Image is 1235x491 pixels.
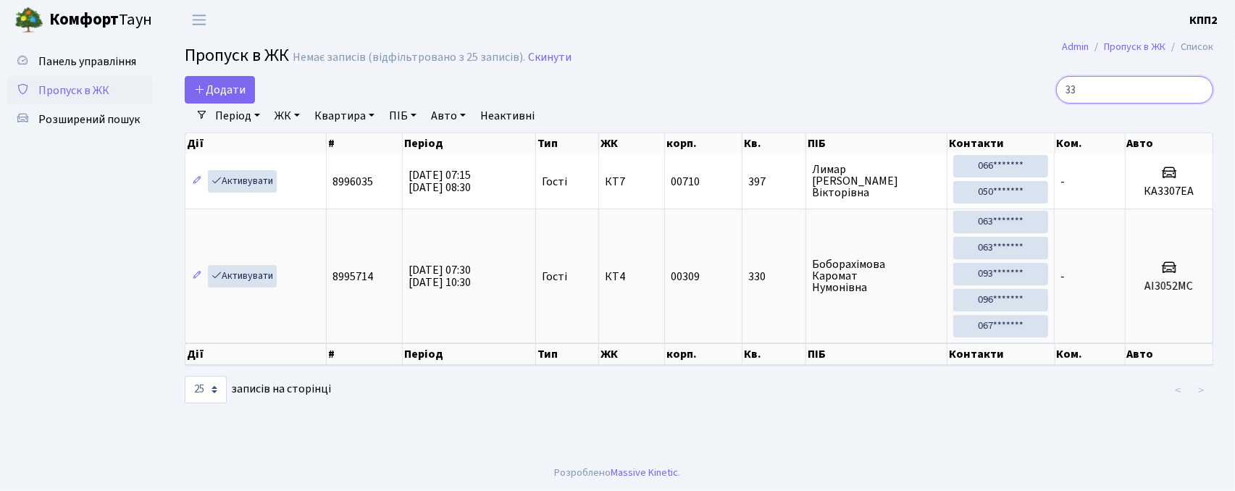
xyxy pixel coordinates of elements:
[327,133,403,154] th: #
[806,133,947,154] th: ПІБ
[665,133,742,154] th: корп.
[1056,76,1213,104] input: Пошук...
[425,104,472,128] a: Авто
[38,83,109,98] span: Пропуск в ЖК
[599,343,665,365] th: ЖК
[7,105,152,134] a: Розширений пошук
[49,8,119,31] b: Комфорт
[49,8,152,33] span: Таун
[611,465,679,480] a: Massive Kinetic
[947,343,1055,365] th: Контакти
[1131,280,1207,293] h5: АІ3052МС
[185,43,289,68] span: Пропуск в ЖК
[599,133,665,154] th: ЖК
[309,104,380,128] a: Квартира
[555,465,681,481] div: Розроблено .
[542,176,567,188] span: Гості
[409,262,471,290] span: [DATE] 07:30 [DATE] 10:30
[7,76,152,105] a: Пропуск в ЖК
[185,133,327,154] th: Дії
[181,8,217,32] button: Переключити навігацію
[671,269,700,285] span: 00309
[1165,39,1213,55] li: Список
[748,176,800,188] span: 397
[1189,12,1218,29] a: КПП2
[38,112,140,127] span: Розширений пошук
[194,82,246,98] span: Додати
[209,104,266,128] a: Період
[1126,133,1214,154] th: Авто
[1055,343,1126,365] th: Ком.
[185,76,255,104] a: Додати
[185,376,227,403] select: записів на сторінці
[409,167,471,196] span: [DATE] 07:15 [DATE] 08:30
[383,104,422,128] a: ПІБ
[536,343,599,365] th: Тип
[1131,185,1207,198] h5: КА3307ЕА
[474,104,540,128] a: Неактивні
[1040,32,1235,62] nav: breadcrumb
[605,271,658,282] span: КТ4
[812,164,941,198] span: Лимар [PERSON_NAME] Вікторівна
[14,6,43,35] img: logo.png
[748,271,800,282] span: 330
[1060,174,1065,190] span: -
[742,343,806,365] th: Кв.
[1060,269,1065,285] span: -
[1055,133,1126,154] th: Ком.
[185,343,327,365] th: Дії
[671,174,700,190] span: 00710
[742,133,806,154] th: Кв.
[185,376,331,403] label: записів на сторінці
[947,133,1055,154] th: Контакти
[403,343,536,365] th: Період
[269,104,306,128] a: ЖК
[542,271,567,282] span: Гості
[332,269,373,285] span: 8995714
[7,47,152,76] a: Панель управління
[1189,12,1218,28] b: КПП2
[536,133,599,154] th: Тип
[605,176,658,188] span: КТ7
[208,265,277,288] a: Активувати
[208,170,277,193] a: Активувати
[1062,39,1089,54] a: Admin
[403,133,536,154] th: Період
[327,343,403,365] th: #
[1104,39,1165,54] a: Пропуск в ЖК
[812,259,941,293] span: Боборахімова Каромат Нумонівна
[293,51,525,64] div: Немає записів (відфільтровано з 25 записів).
[806,343,947,365] th: ПІБ
[528,51,572,64] a: Скинути
[1126,343,1214,365] th: Авто
[332,174,373,190] span: 8996035
[38,54,136,70] span: Панель управління
[665,343,742,365] th: корп.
